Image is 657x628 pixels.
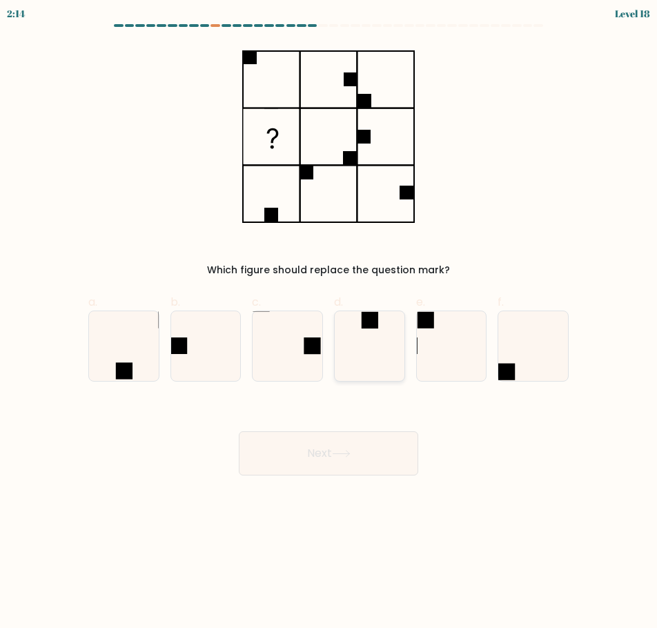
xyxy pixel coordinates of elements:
[615,6,650,21] div: Level 18
[88,294,97,310] span: a.
[7,6,25,21] div: 2:14
[97,263,560,277] div: Which figure should replace the question mark?
[170,294,180,310] span: b.
[334,294,343,310] span: d.
[498,294,504,310] span: f.
[416,294,425,310] span: e.
[239,431,418,475] button: Next
[252,294,261,310] span: c.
